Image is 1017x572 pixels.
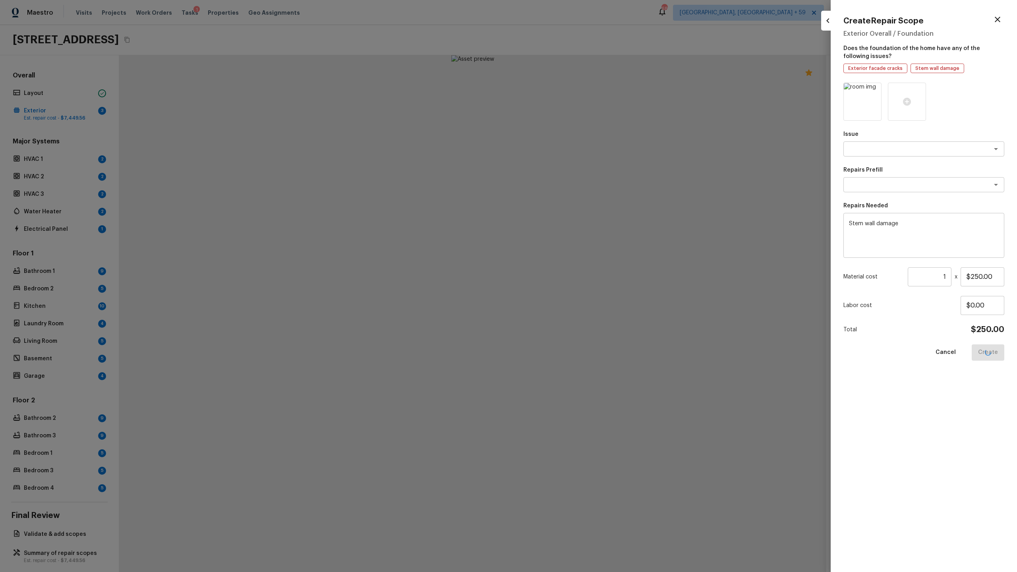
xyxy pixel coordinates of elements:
[913,64,962,72] span: Stem wall damage
[843,41,1004,60] p: Does the foundation of the home have any of the following issues?
[843,130,1004,138] p: Issue
[971,325,1004,335] h4: $250.00
[843,166,1004,174] p: Repairs Prefill
[849,220,999,251] textarea: Stem wall damage
[843,202,1004,210] p: Repairs Needed
[844,83,881,120] img: room img
[843,273,905,281] p: Material cost
[990,179,1002,190] button: Open
[845,64,905,72] span: Exterior facade cracks
[843,267,1004,286] div: x
[843,326,857,334] p: Total
[929,344,962,361] button: Cancel
[843,301,961,309] p: Labor cost
[843,29,1004,38] h5: Exterior Overall / Foundation
[990,143,1002,155] button: Open
[843,16,924,26] h4: Create Repair Scope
